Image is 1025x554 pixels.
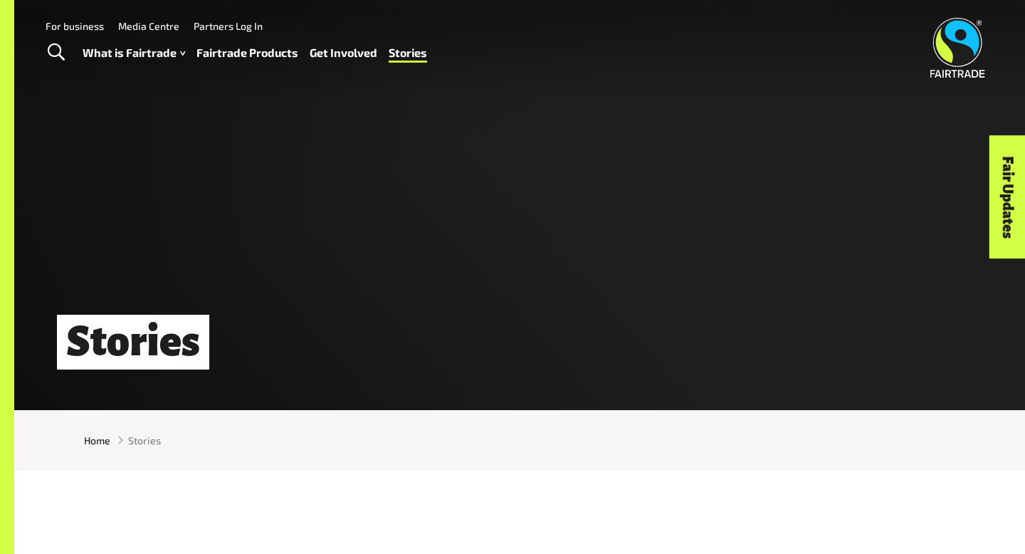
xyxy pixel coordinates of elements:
a: Get Involved [310,43,377,63]
h1: Stories [57,315,209,370]
a: Home [84,433,110,448]
span: Stories [128,433,161,448]
a: Toggle Search [38,35,73,70]
a: Media Centre [118,20,179,32]
img: Fairtrade Australia New Zealand logo [930,18,985,78]
a: Fairtrade Products [196,43,298,63]
a: What is Fairtrade [83,43,185,63]
a: Partners Log In [194,20,263,32]
a: Stories [389,43,427,63]
a: For business [46,20,104,32]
